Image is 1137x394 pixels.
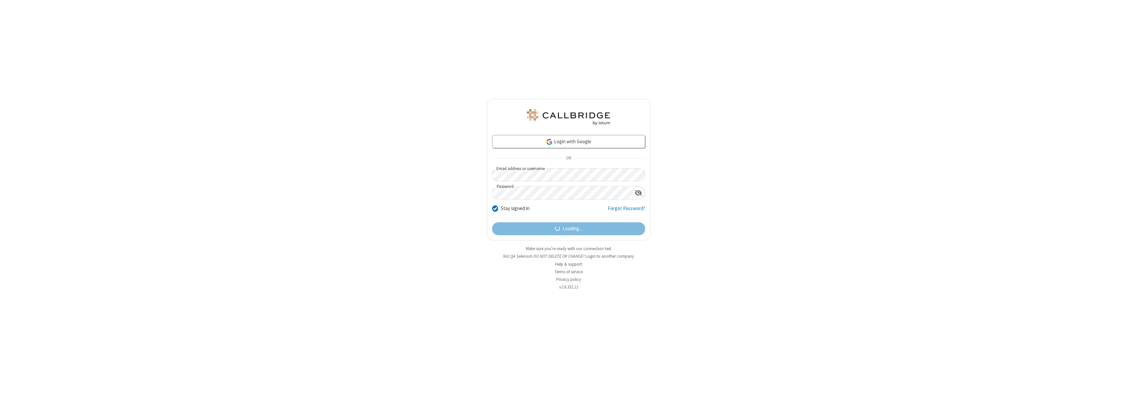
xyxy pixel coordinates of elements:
[555,269,583,275] a: Terms of service
[492,187,632,199] input: Password
[608,205,645,217] a: Forgot Password?
[487,284,650,290] li: v2.6.352.11
[526,246,611,251] a: Make sure you're ready with our connection test
[563,154,574,163] span: OR
[492,222,645,236] button: Loading...
[492,168,645,181] input: Email address or username
[563,225,582,233] span: Loading...
[555,261,582,267] a: Help & support
[526,109,611,125] img: QA Selenium DO NOT DELETE OR CHANGE
[487,253,650,259] li: Not QA Selenium DO NOT DELETE OR CHANGE?
[585,253,634,259] button: Login to another company
[546,138,553,146] img: google-icon.png
[501,205,529,212] label: Stay signed in
[492,135,645,148] a: Login with Google
[632,187,645,199] div: Show password
[556,277,581,282] a: Privacy policy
